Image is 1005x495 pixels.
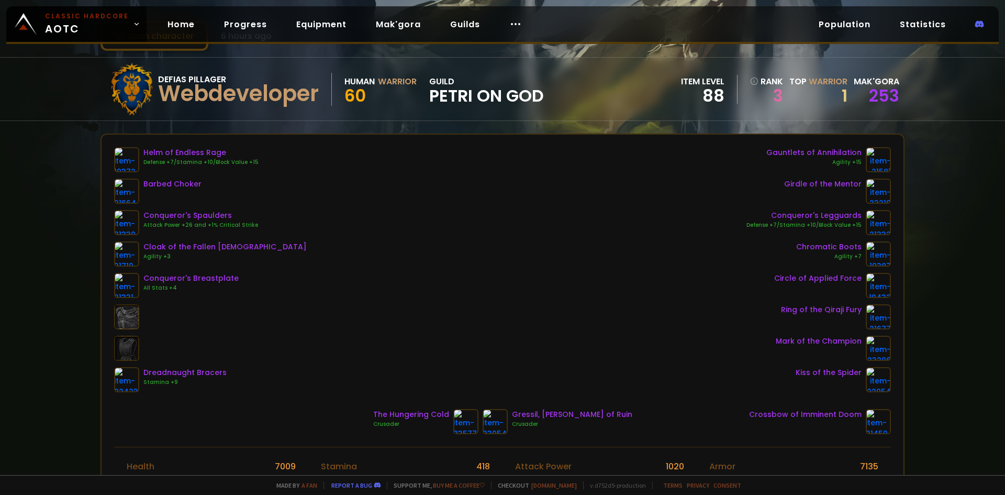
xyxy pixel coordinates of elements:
img: item-21330 [114,210,139,235]
div: Conqueror's Legguards [746,210,862,221]
div: rank [750,75,783,88]
div: Stamina [321,460,357,473]
div: Conqueror's Breastplate [143,273,239,284]
span: Checkout [491,481,577,489]
div: Intellect [321,473,355,486]
img: item-21664 [114,179,139,204]
img: item-21581 [866,147,891,172]
div: 253 [854,88,899,104]
a: Home [159,14,203,35]
div: Circle of Applied Force [774,273,862,284]
img: item-19372 [114,147,139,172]
div: Human [344,75,375,88]
div: Agility +15 [766,158,862,167]
div: 418 [476,460,490,473]
img: item-21332 [866,210,891,235]
img: item-21459 [866,409,891,434]
div: Barbed Choker [143,179,202,190]
div: item level [681,75,724,88]
a: Population [810,14,879,35]
img: item-22954 [866,367,891,392]
img: item-19387 [866,241,891,267]
div: Rage [127,473,149,486]
div: 34 [479,473,490,486]
div: Agility +7 [796,252,862,261]
span: Support me, [387,481,485,489]
div: Attack Power [515,460,572,473]
div: Stamina +9 [143,378,227,387]
div: Mak'gora [854,75,899,88]
a: Privacy [687,481,709,489]
div: Defense +7/Stamina +10/Block Value +15 [746,221,862,229]
div: Dodge [709,473,738,486]
a: [DOMAIN_NAME] [531,481,577,489]
div: Helm of Endless Rage [143,147,259,158]
span: AOTC [45,12,129,37]
small: Classic Hardcore [45,12,129,21]
div: Attack Power +26 and +1% Critical Strike [143,221,258,229]
div: Health [127,460,154,473]
div: Crusader [512,420,632,428]
a: Buy me a coffee [433,481,485,489]
img: item-21677 [866,304,891,329]
a: Guilds [442,14,488,35]
a: Mak'gora [367,14,429,35]
div: 17 % [863,473,878,486]
div: 100 [283,473,296,486]
span: petri on god [429,88,544,104]
a: Equipment [288,14,355,35]
div: Crusader [373,420,449,428]
div: Chromatic Boots [796,241,862,252]
div: Crossbow of Imminent Doom [749,409,862,420]
img: item-23054 [483,409,508,434]
div: All Stats +4 [143,284,239,292]
div: Webdeveloper [158,86,319,102]
img: item-23219 [866,179,891,204]
div: Melee critic [515,473,564,486]
a: 1 [842,84,847,107]
span: v. d752d5 - production [583,481,646,489]
div: Warrior [378,75,417,88]
div: 88 [681,88,724,104]
div: Defias Pillager [158,73,319,86]
span: 60 [344,84,366,107]
a: Progress [216,14,275,35]
img: item-21710 [114,241,139,267]
div: 29 % [666,473,684,486]
a: Report a bug [331,481,372,489]
div: Gressil, [PERSON_NAME] of Ruin [512,409,632,420]
div: Girdle of the Mentor [784,179,862,190]
div: 7009 [275,460,296,473]
div: Top [789,75,847,88]
div: guild [429,75,544,104]
a: Terms [663,481,683,489]
div: Conqueror's Spaulders [143,210,258,221]
div: Armor [709,460,735,473]
div: Ring of the Qiraji Fury [781,304,862,315]
img: item-22423 [114,367,139,392]
img: item-23577 [453,409,478,434]
a: Consent [713,481,741,489]
div: Gauntlets of Annihilation [766,147,862,158]
div: 7135 [860,460,878,473]
div: Defense +7/Stamina +10/Block Value +15 [143,158,259,167]
img: item-19432 [866,273,891,298]
div: Kiss of the Spider [796,367,862,378]
span: Warrior [809,75,847,87]
div: 1020 [666,460,684,473]
img: item-21331 [114,273,139,298]
div: Cloak of the Fallen [DEMOGRAPHIC_DATA] [143,241,307,252]
div: Mark of the Champion [776,336,862,347]
a: 3 [750,88,783,104]
a: Statistics [891,14,954,35]
span: Made by [270,481,317,489]
img: item-23206 [866,336,891,361]
div: Agility +3 [143,252,307,261]
div: Dreadnaught Bracers [143,367,227,378]
div: The Hungering Cold [373,409,449,420]
a: a fan [301,481,317,489]
a: Classic HardcoreAOTC [6,6,147,42]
